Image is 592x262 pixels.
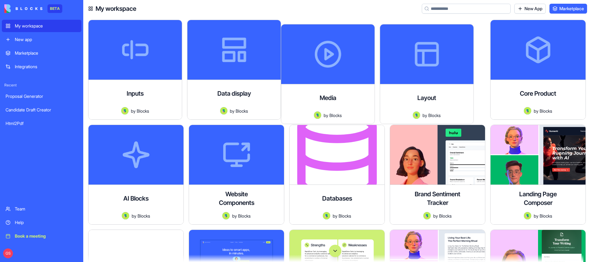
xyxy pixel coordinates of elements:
img: Avatar [222,212,230,219]
div: Team [15,206,78,212]
img: Avatar [220,107,228,114]
img: logo [4,4,43,13]
img: Avatar [423,212,431,219]
span: by [132,213,136,219]
span: GS [3,248,13,258]
a: BETA [4,4,62,13]
div: My workspace [15,23,78,29]
div: Book a meeting [15,233,78,239]
a: Data displayAvatarbyBlocks [189,20,284,120]
div: Candidate Draft Creator [6,107,78,113]
span: Blocks [329,112,342,119]
span: Blocks [137,108,149,114]
h4: Core Product [520,89,556,98]
a: Brand Sentiment TrackerAvatarbyBlocks [390,125,485,225]
a: MediaAvatarbyBlocks [289,20,385,120]
h4: Databases [322,194,352,203]
div: Integrations [15,64,78,70]
span: by [534,213,538,219]
h4: Inputs [127,89,144,98]
div: Html2Pdf [6,120,78,127]
span: Blocks [339,213,351,219]
img: Avatar [323,212,330,219]
span: by [232,213,237,219]
h4: Data display [217,89,251,98]
h4: Landing Page Composer [513,190,563,207]
a: InputsAvatarbyBlocks [88,20,184,120]
a: Html2Pdf [2,117,81,130]
h4: Layout [417,94,436,102]
h4: My workspace [96,4,136,13]
div: New app [15,36,78,43]
div: Marketplace [15,50,78,56]
a: My workspace [2,20,81,32]
a: Help [2,216,81,229]
img: Avatar [524,212,531,219]
span: by [333,213,337,219]
h4: Website Components [212,190,261,207]
h4: Brand Sentiment Tracker [413,190,462,207]
span: by [324,112,328,119]
span: Blocks [540,213,552,219]
a: Marketplace [549,4,587,14]
span: by [230,108,234,114]
span: by [534,108,538,114]
span: by [433,213,438,219]
span: Blocks [428,112,441,119]
span: Blocks [236,108,248,114]
a: Marketplace [2,47,81,59]
div: Proposal Generator [6,93,78,99]
a: LayoutAvatarbyBlocks [390,20,485,120]
a: Candidate Draft Creator [2,104,81,116]
span: Blocks [138,213,150,219]
a: Team [2,203,81,215]
a: Proposal Generator [2,90,81,102]
h4: AI Blocks [123,194,149,203]
img: Avatar [413,111,420,119]
a: DatabasesAvatarbyBlocks [289,125,385,225]
span: Recent [2,83,81,88]
span: by [422,112,427,119]
span: Blocks [439,213,452,219]
img: Avatar [122,212,129,219]
a: Landing Page ComposerAvatarbyBlocks [490,125,586,225]
img: Avatar [314,111,321,119]
span: Blocks [238,213,251,219]
div: BETA [47,4,62,13]
button: Scroll to bottom [329,245,341,257]
span: by [131,108,136,114]
a: Book a meeting [2,230,81,242]
a: New app [2,33,81,46]
a: Website ComponentsAvatarbyBlocks [189,125,284,225]
h4: Media [319,94,336,102]
a: AI BlocksAvatarbyBlocks [88,125,184,225]
a: Core ProductAvatarbyBlocks [490,20,586,120]
img: Avatar [524,107,531,114]
a: New App [514,4,546,14]
span: Blocks [540,108,552,114]
img: Avatar [121,107,129,114]
div: Help [15,219,78,226]
a: Integrations [2,60,81,73]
